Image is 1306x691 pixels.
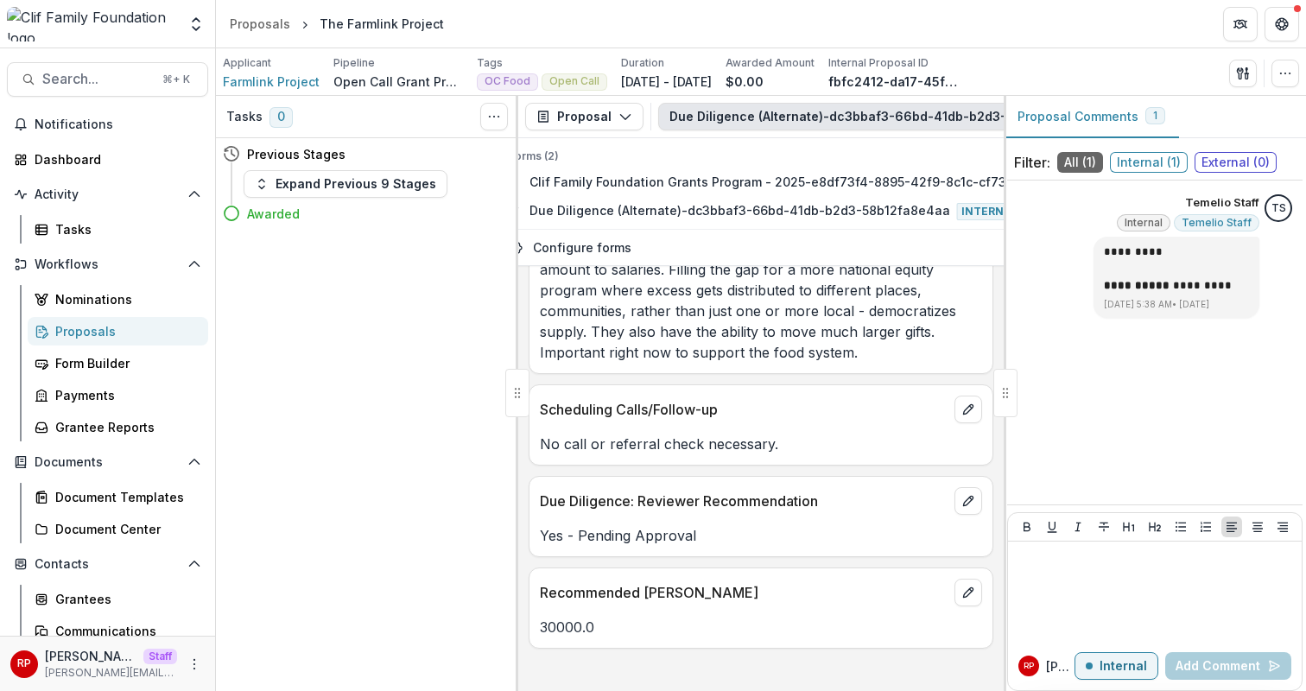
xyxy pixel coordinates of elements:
div: The Farmlink Project [320,15,444,33]
button: Strike [1094,517,1114,537]
button: Heading 1 [1119,517,1139,537]
button: Bold [1017,517,1037,537]
p: Scheduling Calls/Follow-up [540,399,948,420]
div: Form Builder [55,354,194,372]
h4: Awarded [247,205,300,223]
a: Form Builder [28,349,208,377]
span: Temelio Staff [1182,217,1252,229]
p: [PERSON_NAME][EMAIL_ADDRESS][DOMAIN_NAME] [45,665,177,681]
a: Farmlink Project [223,73,320,91]
p: Filter: [1014,152,1050,173]
img: Clif Family Foundation logo [7,7,177,41]
span: Documents [35,455,181,470]
span: Clif Family Foundation Grants Program - 2025-e8df73f4-8895-42f9-8c1c-cf73e96ea151 [529,173,1062,191]
p: fbfc2412-da17-45f8-80ca-1e8bc67ed057 [828,73,958,91]
p: Recommended [PERSON_NAME] [540,582,948,603]
span: Notifications [35,117,201,132]
a: Document Center [28,515,208,543]
p: [DATE] 5:38 AM • [DATE] [1104,298,1249,311]
span: Due Diligence (Alternate)-dc3bbaf3-66bd-41db-b2d3-58b12fa8e4aa [529,201,1062,220]
p: Open Call Grant Process [333,73,463,91]
button: Open Documents [7,448,208,476]
span: Activity [35,187,181,202]
p: [DATE] - [DATE] [621,73,712,91]
div: Document Templates [55,488,194,506]
div: Payments [55,386,194,404]
p: I love Farmlink. They are amazing - diverse staff, young, scrappy. They have a pretty good income... [540,197,982,363]
button: Expand Previous 9 Stages [244,170,447,198]
p: No call or referral check necessary. [540,434,982,454]
p: Staff [143,649,177,664]
span: 0 [269,107,293,128]
button: Partners [1223,7,1258,41]
div: Temelio Staff [1271,203,1286,214]
h3: Tasks [226,110,263,124]
p: Applicant [223,55,271,71]
div: Grantees [55,590,194,608]
div: Ruthwick Pathireddy [17,658,31,669]
p: Duration [621,55,664,71]
button: Proposal [525,103,643,130]
button: Due Diligence (Alternate)-dc3bbaf3-66bd-41db-b2d3-58b12fa8e4aa [658,103,1151,130]
span: Contacts [35,557,181,572]
button: Notifications [7,111,208,138]
button: Ordered List [1195,517,1216,537]
p: Pipeline [333,55,375,71]
h4: Previous Stages [247,145,346,163]
a: Tasks [28,215,208,244]
div: Proposals [55,322,194,340]
span: External ( 0 ) [1195,152,1277,173]
span: OC Food [485,75,530,87]
a: Grantees [28,585,208,613]
a: Proposals [223,11,297,36]
span: Internal [957,203,1022,220]
div: Communications [55,622,194,640]
span: Internal [1125,217,1163,229]
a: Payments [28,381,208,409]
p: Internal [1100,659,1147,674]
button: Search... [7,62,208,97]
p: Awarded Amount [726,55,815,71]
p: [PERSON_NAME] [45,647,136,665]
p: Temelio Staff [1185,194,1259,212]
div: Dashboard [35,150,194,168]
button: Add Comment [1165,652,1291,680]
button: Open Workflows [7,250,208,278]
div: ⌘ + K [159,70,193,89]
p: $0.00 [726,73,764,91]
span: Search... [42,71,152,87]
a: Communications [28,617,208,645]
button: Open entity switcher [184,7,208,41]
a: Dashboard [7,145,208,174]
p: Due Diligence: Reviewer Recommendation [540,491,948,511]
div: Document Center [55,520,194,538]
p: Internal Proposal ID [828,55,929,71]
span: Open Call [549,75,599,87]
p: Forms (2) [509,149,1061,164]
button: Open Activity [7,181,208,208]
button: Align Right [1272,517,1293,537]
button: edit [954,396,982,423]
button: Align Center [1247,517,1268,537]
a: Proposals [28,317,208,345]
button: Heading 2 [1144,517,1165,537]
a: Document Templates [28,483,208,511]
p: Tags [477,55,503,71]
button: Open Contacts [7,550,208,578]
span: Workflows [35,257,181,272]
nav: breadcrumb [223,11,451,36]
div: Proposals [230,15,290,33]
a: Nominations [28,285,208,314]
span: 1 [1153,110,1157,122]
button: Italicize [1068,517,1088,537]
button: edit [954,487,982,515]
button: Toggle View Cancelled Tasks [480,103,508,130]
button: Get Help [1265,7,1299,41]
p: Yes - Pending Approval [540,525,982,546]
button: edit [954,579,982,606]
button: Proposal Comments [1004,96,1179,138]
button: Internal [1075,652,1158,680]
button: More [184,654,205,675]
a: Grantee Reports [28,413,208,441]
